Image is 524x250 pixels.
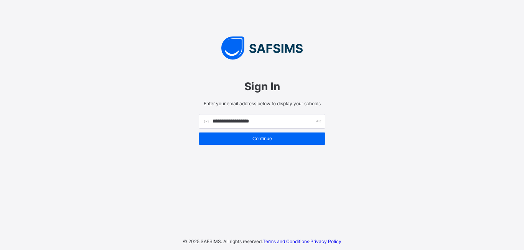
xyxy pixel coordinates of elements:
span: © 2025 SAFSIMS. All rights reserved. [183,238,263,244]
span: · [263,238,341,244]
span: Sign In [199,80,325,93]
span: Continue [204,136,320,141]
img: SAFSIMS Logo [191,36,333,60]
a: Privacy Policy [310,238,341,244]
a: Terms and Conditions [263,238,309,244]
span: Enter your email address below to display your schools [199,101,325,106]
